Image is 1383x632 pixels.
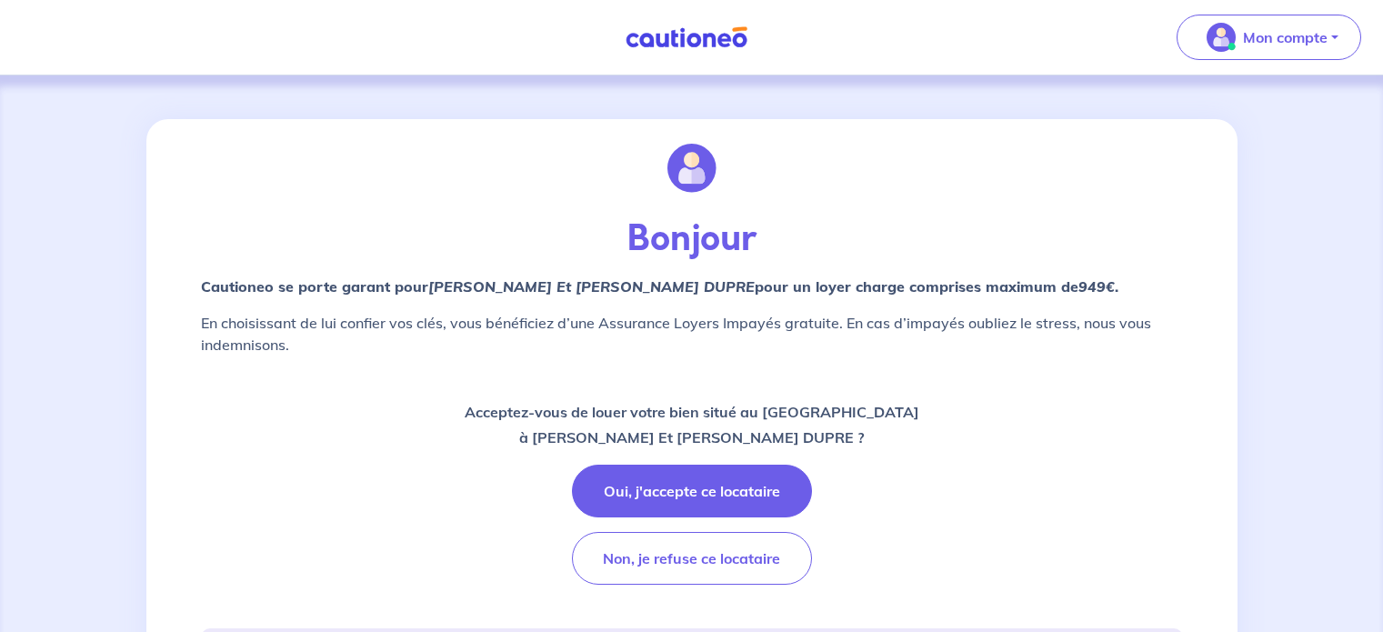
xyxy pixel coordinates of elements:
[1207,23,1236,52] img: illu_account_valid_menu.svg
[572,465,812,517] button: Oui, j'accepte ce locataire
[572,532,812,585] button: Non, je refuse ce locataire
[1243,26,1328,48] p: Mon compte
[201,277,1118,296] strong: Cautioneo se porte garant pour pour un loyer charge comprises maximum de .
[1177,15,1361,60] button: illu_account_valid_menu.svgMon compte
[465,399,919,450] p: Acceptez-vous de louer votre bien situé au [GEOGRAPHIC_DATA] à [PERSON_NAME] Et [PERSON_NAME] DUP...
[667,144,717,193] img: illu_account.svg
[201,217,1183,261] p: Bonjour
[618,26,755,49] img: Cautioneo
[428,277,755,296] em: [PERSON_NAME] Et [PERSON_NAME] DUPRE
[1078,277,1115,296] em: 949€
[201,312,1183,356] p: En choisissant de lui confier vos clés, vous bénéficiez d’une Assurance Loyers Impayés gratuite. ...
